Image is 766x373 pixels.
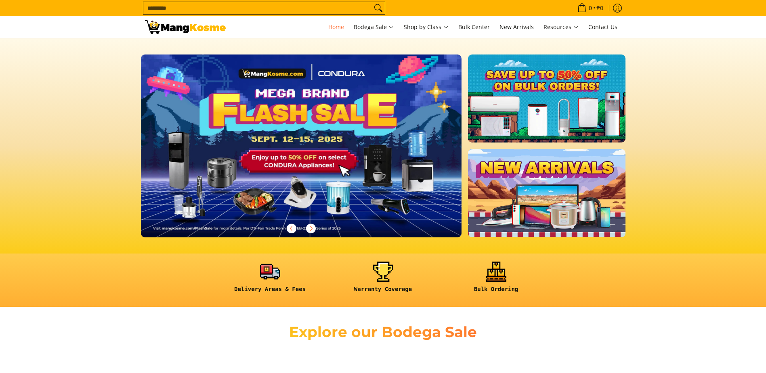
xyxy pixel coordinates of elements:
span: Home [328,23,344,31]
a: Shop by Class [400,16,453,38]
span: New Arrivals [499,23,534,31]
a: Home [324,16,348,38]
nav: Main Menu [234,16,621,38]
img: Mang Kosme: Your Home Appliances Warehouse Sale Partner! [145,20,226,34]
span: Bulk Center [458,23,490,31]
button: Previous [283,220,300,237]
a: <h6><strong>Warranty Coverage</strong></h6> [331,262,436,299]
span: ₱0 [595,5,604,11]
h2: Explore our Bodega Sale [266,323,500,341]
a: <h6><strong>Delivery Areas & Fees</strong></h6> [218,262,323,299]
span: Shop by Class [404,22,449,32]
a: Bulk Center [454,16,494,38]
span: Contact Us [588,23,617,31]
img: Desktop homepage 29339654 2507 42fb b9ff a0650d39e9ed [141,54,462,237]
a: Contact Us [584,16,621,38]
button: Next [302,220,320,237]
a: New Arrivals [495,16,538,38]
span: 0 [588,5,593,11]
a: <h6><strong>Bulk Ordering</strong></h6> [444,262,549,299]
span: Bodega Sale [354,22,394,32]
a: Resources [539,16,583,38]
span: • [575,4,606,13]
span: Resources [544,22,579,32]
button: Search [372,2,385,14]
a: Bodega Sale [350,16,398,38]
